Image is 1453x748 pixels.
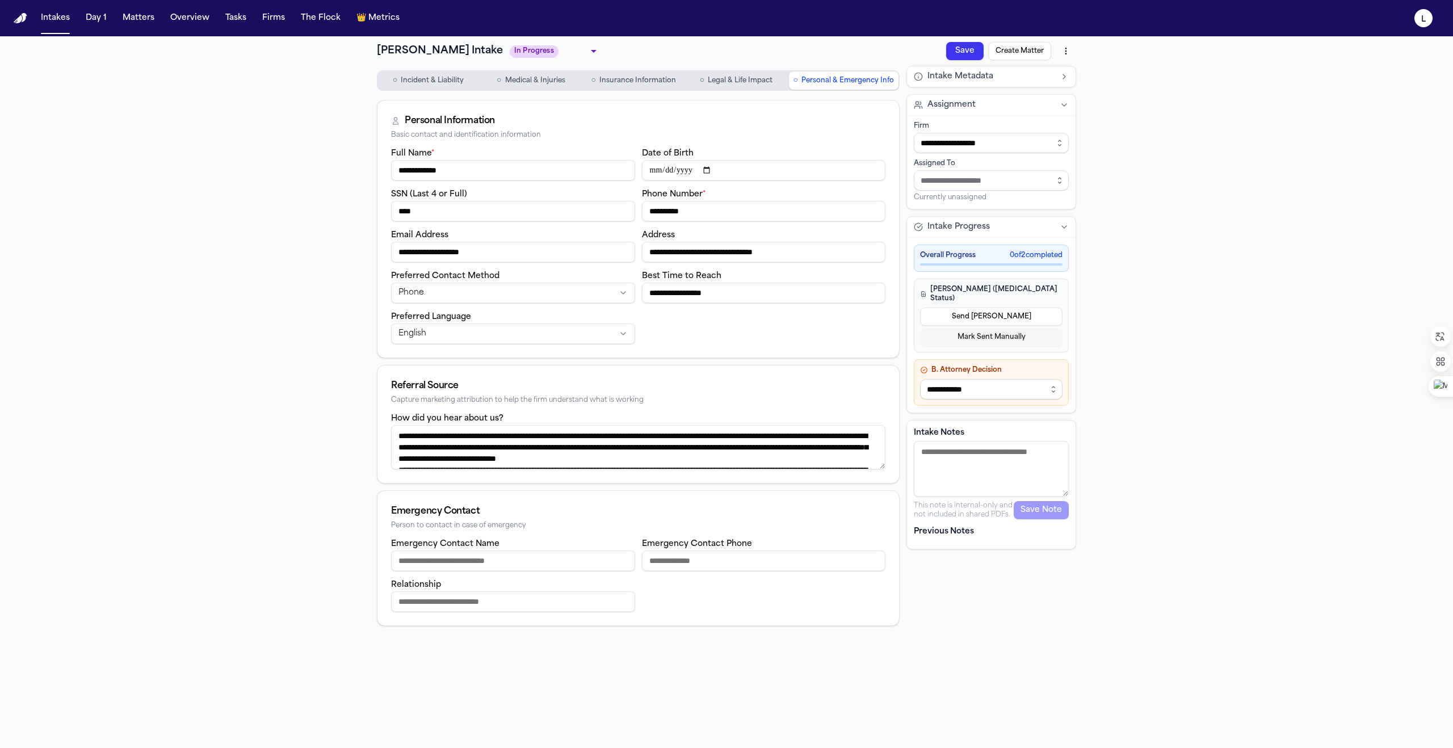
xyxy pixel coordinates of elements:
input: Address [642,242,886,262]
div: Basic contact and identification information [391,131,885,140]
input: Full name [391,160,635,180]
label: How did you hear about us? [391,414,503,423]
input: Email address [391,242,635,262]
div: Capture marketing attribution to help the firm understand what is working [391,396,885,405]
label: Email Address [391,231,448,239]
button: Matters [118,8,159,28]
p: This note is internal-only and not included in shared PDFs. [914,501,1014,519]
h4: B. Attorney Decision [920,365,1063,375]
label: Date of Birth [642,149,694,158]
div: Assigned To [914,159,1069,168]
span: ○ [700,75,704,86]
button: Day 1 [81,8,111,28]
button: Create Matter [988,42,1051,60]
button: Assignment [907,95,1076,115]
span: Medical & Injuries [505,76,565,85]
span: 0 of 2 completed [1010,251,1063,260]
label: Best Time to Reach [642,272,721,280]
label: Address [642,231,675,239]
label: Emergency Contact Phone [642,540,752,548]
input: Best time to reach [642,283,886,303]
label: Relationship [391,581,441,589]
span: Incident & Liability [401,76,464,85]
h1: [PERSON_NAME] Intake [377,43,503,59]
span: Intake Progress [927,221,990,233]
button: Go to Insurance Information [583,72,684,90]
input: Assign to staff member [914,170,1069,191]
h4: [PERSON_NAME] ([MEDICAL_DATA] Status) [920,285,1063,303]
button: crownMetrics [352,8,404,28]
div: Person to contact in case of emergency [391,522,885,530]
button: Firms [258,8,289,28]
input: SSN [391,201,635,221]
button: Save [946,42,984,60]
div: Firm [914,121,1069,131]
span: Legal & Life Impact [708,76,772,85]
div: Emergency Contact [391,505,885,518]
button: Tasks [221,8,251,28]
button: Intake Progress [907,217,1076,237]
input: Date of birth [642,160,886,180]
div: Referral Source [391,379,885,393]
button: The Flock [296,8,345,28]
button: Intake Metadata [907,66,1076,87]
span: Intake Metadata [927,71,993,82]
span: ○ [497,75,501,86]
div: Update intake status [510,43,600,59]
input: Phone number [642,201,886,221]
label: Preferred Contact Method [391,272,499,280]
button: Mark Sent Manually [920,328,1063,346]
button: Send [PERSON_NAME] [920,308,1063,326]
button: Go to Incident & Liability [378,72,478,90]
p: Previous Notes [914,526,1069,537]
input: Emergency contact phone [642,551,886,571]
label: Phone Number [642,190,706,199]
span: Currently unassigned [914,193,986,202]
input: Emergency contact name [391,551,635,571]
button: More actions [1056,41,1076,61]
span: ○ [393,75,397,86]
span: ○ [591,75,595,86]
div: Personal Information [405,114,495,128]
a: Home [14,13,27,24]
span: Overall Progress [920,251,976,260]
label: Full Name [391,149,435,158]
span: ○ [793,75,798,86]
button: Go to Legal & Life Impact [686,72,787,90]
span: In Progress [510,45,558,58]
label: Intake Notes [914,427,1069,439]
button: Intakes [36,8,74,28]
button: Go to Personal & Emergency Info [789,72,898,90]
span: Assignment [927,99,976,111]
input: Emergency contact relationship [391,591,635,612]
img: Finch Logo [14,13,27,24]
button: Go to Medical & Injuries [481,72,581,90]
label: SSN (Last 4 or Full) [391,190,467,199]
span: Personal & Emergency Info [801,76,894,85]
span: Insurance Information [599,76,676,85]
input: Select firm [914,133,1069,153]
button: Overview [166,8,214,28]
label: Preferred Language [391,313,471,321]
textarea: Intake notes [914,441,1069,497]
label: Emergency Contact Name [391,540,499,548]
